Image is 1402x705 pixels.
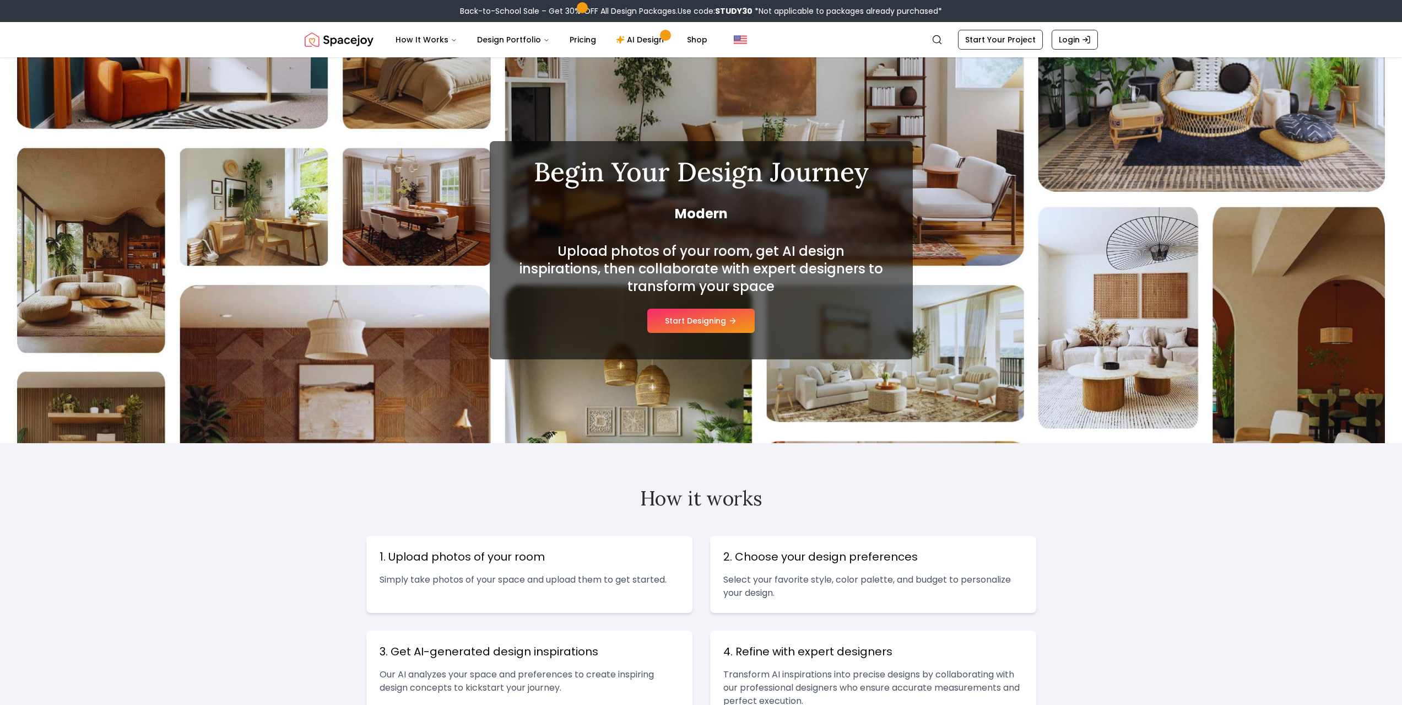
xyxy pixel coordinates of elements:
[715,6,753,17] b: STUDY30
[723,549,1023,564] h3: 2. Choose your design preferences
[561,29,605,51] a: Pricing
[678,6,753,17] span: Use code:
[305,29,373,51] img: Spacejoy Logo
[460,6,942,17] div: Back-to-School Sale – Get 30% OFF All Design Packages.
[723,644,1023,659] h3: 4. Refine with expert designers
[468,29,559,51] button: Design Portfolio
[753,6,942,17] span: *Not applicable to packages already purchased*
[516,159,886,185] h1: Begin Your Design Journey
[387,29,466,51] button: How It Works
[647,309,755,333] button: Start Designing
[516,243,886,295] h2: Upload photos of your room, get AI design inspirations, then collaborate with expert designers to...
[380,573,679,586] p: Simply take photos of your space and upload them to get started.
[1052,30,1098,50] a: Login
[678,29,716,51] a: Shop
[516,205,886,223] span: Modern
[380,668,679,695] p: Our AI analyzes your space and preferences to create inspiring design concepts to kickstart your ...
[723,573,1023,600] p: Select your favorite style, color palette, and budget to personalize your design.
[305,29,373,51] a: Spacejoy
[734,33,747,46] img: United States
[958,30,1043,50] a: Start Your Project
[380,644,679,659] h3: 3. Get AI-generated design inspirations
[305,22,1098,57] nav: Global
[366,487,1036,509] h2: How it works
[607,29,676,51] a: AI Design
[387,29,716,51] nav: Main
[380,549,679,564] h3: 1. Upload photos of your room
